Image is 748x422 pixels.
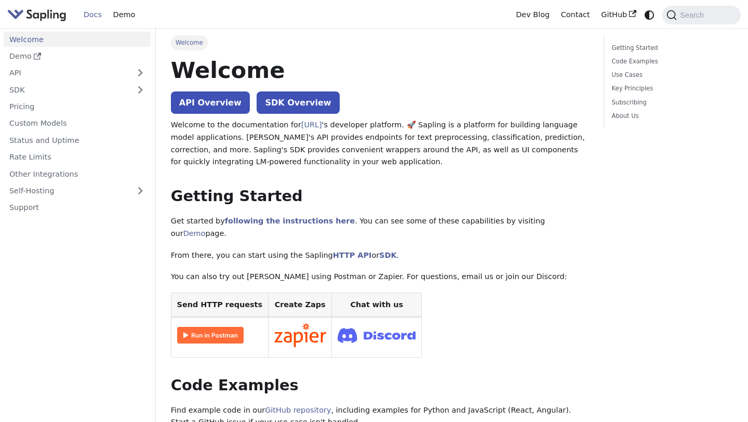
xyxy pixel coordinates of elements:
[130,82,151,97] button: Expand sidebar category 'SDK'
[612,84,729,94] a: Key Principles
[7,7,66,22] img: Sapling.ai
[4,116,151,131] a: Custom Models
[171,376,589,395] h2: Code Examples
[7,7,70,22] a: Sapling.aiSapling.ai
[612,70,729,80] a: Use Cases
[78,7,108,23] a: Docs
[130,65,151,81] button: Expand sidebar category 'API'
[612,98,729,108] a: Subscribing
[555,7,596,23] a: Contact
[171,35,589,50] nav: Breadcrumbs
[612,43,729,53] a: Getting Started
[510,7,555,23] a: Dev Blog
[274,323,326,347] img: Connect in Zapier
[4,82,130,97] a: SDK
[595,7,642,23] a: GitHub
[4,183,151,199] a: Self-Hosting
[268,293,332,318] th: Create Zaps
[265,406,331,414] a: GitHub repository
[4,200,151,215] a: Support
[333,251,372,259] a: HTTP API
[4,150,151,165] a: Rate Limits
[225,217,355,225] a: following the instructions here
[612,111,729,121] a: About Us
[4,65,130,81] a: API
[662,6,740,24] button: Search (Command+K)
[171,119,589,168] p: Welcome to the documentation for 's developer platform. 🚀 Sapling is a platform for building lang...
[171,91,250,114] a: API Overview
[108,7,141,23] a: Demo
[677,11,710,19] span: Search
[177,327,244,344] img: Run in Postman
[4,133,151,148] a: Status and Uptime
[171,35,208,50] span: Welcome
[257,91,339,114] a: SDK Overview
[4,166,151,181] a: Other Integrations
[4,32,151,47] a: Welcome
[379,251,396,259] a: SDK
[338,325,416,346] img: Join Discord
[183,229,206,238] a: Demo
[4,99,151,114] a: Pricing
[171,187,589,206] h2: Getting Started
[171,293,268,318] th: Send HTTP requests
[4,49,151,64] a: Demo
[642,7,657,22] button: Switch between dark and light mode (currently system mode)
[171,56,589,84] h1: Welcome
[171,215,589,240] p: Get started by . You can see some of these capabilities by visiting our page.
[171,249,589,262] p: From there, you can start using the Sapling or .
[612,57,729,67] a: Code Examples
[301,121,322,129] a: [URL]
[332,293,422,318] th: Chat with us
[171,271,589,283] p: You can also try out [PERSON_NAME] using Postman or Zapier. For questions, email us or join our D...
